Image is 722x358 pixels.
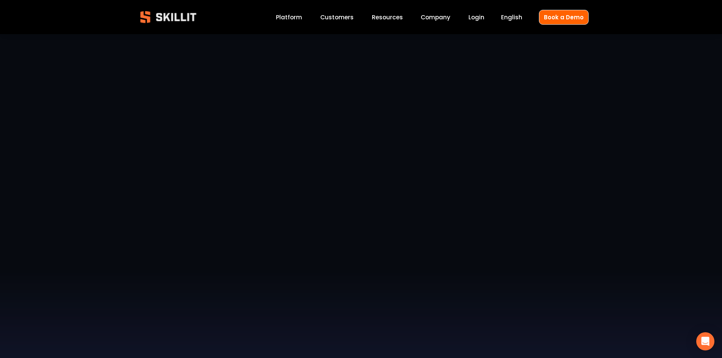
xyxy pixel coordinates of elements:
[539,10,589,25] a: Book a Demo
[276,12,302,22] a: Platform
[421,12,450,22] a: Company
[696,332,714,350] div: Open Intercom Messenger
[134,6,203,28] img: Skillit
[372,13,403,22] span: Resources
[468,12,484,22] a: Login
[372,12,403,22] a: folder dropdown
[501,13,522,22] span: English
[320,12,354,22] a: Customers
[134,82,589,338] iframe: Jack Nix Full Interview Skillit Testimonial
[501,12,522,22] div: language picker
